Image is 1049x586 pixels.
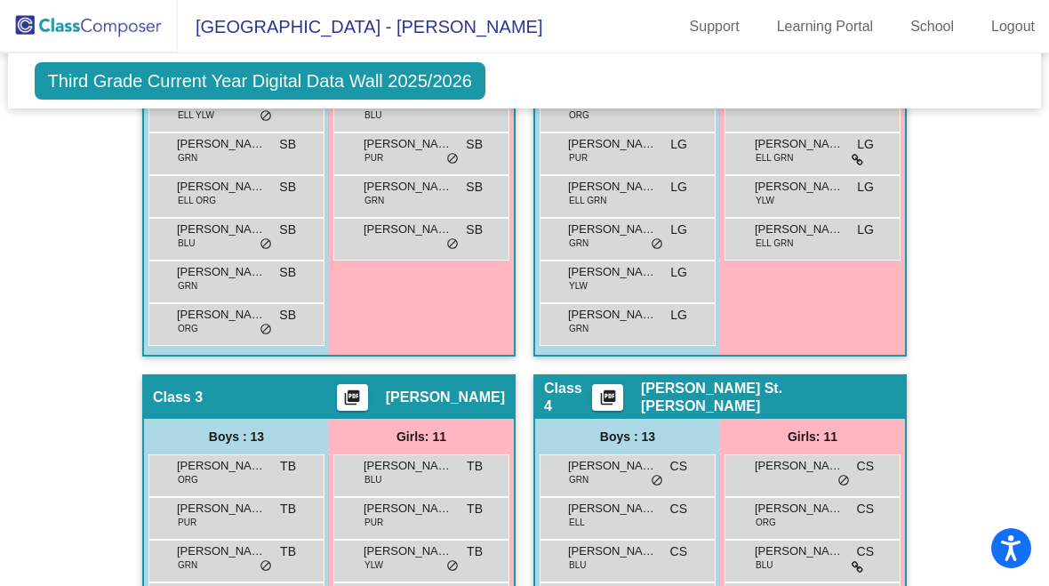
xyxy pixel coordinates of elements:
span: [PERSON_NAME] [177,178,266,196]
span: GRN [178,279,197,293]
span: LG [670,221,687,239]
span: [PERSON_NAME] [755,542,844,560]
span: [PERSON_NAME] [755,500,844,518]
span: YLW [569,279,588,293]
span: do_not_disturb_alt [446,237,459,252]
span: SB [466,178,483,197]
button: Print Students Details [592,384,623,411]
span: LG [670,306,687,325]
span: ORG [178,473,198,486]
span: [PERSON_NAME] [177,457,266,475]
span: [PERSON_NAME] [177,306,266,324]
span: [PERSON_NAME] [364,542,452,560]
span: do_not_disturb_alt [446,559,459,574]
span: CS [857,457,874,476]
span: Third Grade Current Year Digital Data Wall 2025/2026 [35,62,485,100]
span: ELL GRN [756,151,793,165]
span: LG [670,178,687,197]
span: BLU [178,237,195,250]
span: GRN [178,151,197,165]
span: PUR [364,151,383,165]
div: Boys : 13 [144,419,329,454]
span: do_not_disturb_alt [651,474,663,488]
span: GRN [364,194,384,207]
span: [PERSON_NAME] [755,457,844,475]
span: CS [670,500,687,518]
div: Girls: 11 [329,419,514,454]
span: GRN [569,237,589,250]
span: [PERSON_NAME] [364,500,452,518]
span: do_not_disturb_alt [260,109,272,124]
span: [PERSON_NAME] [568,457,657,475]
span: LG [857,221,874,239]
span: YLW [756,194,774,207]
a: Learning Portal [763,12,888,41]
span: BLU [364,108,381,122]
div: Girls: 11 [720,419,905,454]
span: ELL ORG [178,194,216,207]
span: [PERSON_NAME] [177,542,266,560]
span: [PERSON_NAME] [568,178,657,196]
span: ELL YLW [178,108,214,122]
span: [PERSON_NAME] [568,135,657,153]
span: SB [466,221,483,239]
mat-icon: picture_as_pdf [597,389,619,413]
span: GRN [178,558,197,572]
span: ORG [569,108,589,122]
span: [PERSON_NAME] [177,135,266,153]
a: Logout [977,12,1049,41]
a: Support [676,12,754,41]
span: BLU [569,558,586,572]
span: ELL GRN [569,194,606,207]
span: BLU [364,473,381,486]
span: [GEOGRAPHIC_DATA] - [PERSON_NAME] [178,12,542,41]
span: SB [466,135,483,154]
span: do_not_disturb_alt [260,559,272,574]
span: [PERSON_NAME] St. [PERSON_NAME] [641,380,896,415]
span: SB [279,263,296,282]
span: Class 3 [153,389,203,406]
span: TB [280,457,296,476]
span: TB [467,500,483,518]
span: [PERSON_NAME] [177,263,266,281]
span: CS [670,457,687,476]
span: LG [857,135,874,154]
span: do_not_disturb_alt [260,323,272,337]
span: [PERSON_NAME] [386,389,505,406]
span: GRN [569,473,589,486]
span: ELL [569,516,585,529]
span: LG [670,135,687,154]
span: [PERSON_NAME] [PERSON_NAME] [568,263,657,281]
span: do_not_disturb_alt [837,474,850,488]
span: PUR [178,516,196,529]
span: PUR [364,516,383,529]
span: [PERSON_NAME] [364,221,452,238]
span: [PERSON_NAME] [568,306,657,324]
span: do_not_disturb_alt [260,237,272,252]
span: SB [279,221,296,239]
mat-icon: picture_as_pdf [341,389,363,413]
span: do_not_disturb_alt [446,152,459,166]
span: TB [467,542,483,561]
button: Print Students Details [337,384,368,411]
span: GRN [569,322,589,335]
span: ORG [756,516,776,529]
span: [PERSON_NAME] [568,500,657,518]
span: CS [670,542,687,561]
span: CS [857,500,874,518]
span: TB [467,457,483,476]
a: School [896,12,968,41]
span: [PERSON_NAME] [755,178,844,196]
span: [PERSON_NAME] [364,178,452,196]
span: [PERSON_NAME] [755,221,844,238]
span: BLU [756,558,773,572]
span: YLW [364,558,383,572]
span: TB [280,542,296,561]
span: [PERSON_NAME] [177,221,266,238]
span: ORG [178,322,198,335]
span: TB [280,500,296,518]
span: do_not_disturb_alt [651,237,663,252]
span: CS [857,542,874,561]
span: SB [279,306,296,325]
span: [PERSON_NAME] [364,457,452,475]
